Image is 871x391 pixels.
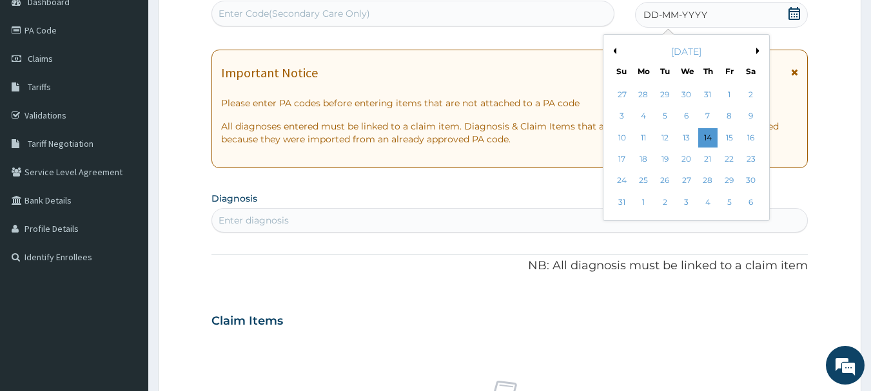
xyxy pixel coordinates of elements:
[741,149,761,169] div: Choose Saturday, August 23rd, 2025
[211,314,283,329] h3: Claim Items
[719,149,739,169] div: Choose Friday, August 22nd, 2025
[703,66,714,77] div: Th
[698,171,718,191] div: Choose Thursday, August 28th, 2025
[741,107,761,126] div: Choose Saturday, August 9th, 2025
[698,128,718,148] div: Choose Thursday, August 14th, 2025
[610,48,616,54] button: Previous Month
[741,171,761,191] div: Choose Saturday, August 30th, 2025
[741,128,761,148] div: Choose Saturday, August 16th, 2025
[28,81,51,93] span: Tariffs
[211,6,242,37] div: Minimize live chat window
[698,107,718,126] div: Choose Thursday, August 7th, 2025
[656,193,675,212] div: Choose Tuesday, September 2nd, 2025
[612,107,632,126] div: Choose Sunday, August 3rd, 2025
[681,66,692,77] div: We
[612,193,632,212] div: Choose Sunday, August 31st, 2025
[612,171,632,191] div: Choose Sunday, August 24th, 2025
[719,85,739,104] div: Choose Friday, August 1st, 2025
[28,138,93,149] span: Tariff Negotiation
[6,257,246,302] textarea: Type your message and hit 'Enter'
[616,66,627,77] div: Su
[656,107,675,126] div: Choose Tuesday, August 5th, 2025
[612,149,632,169] div: Choose Sunday, August 17th, 2025
[75,115,178,245] span: We're online!
[634,193,653,212] div: Choose Monday, September 1st, 2025
[211,258,808,274] p: NB: All diagnosis must be linked to a claim item
[634,107,653,126] div: Choose Monday, August 4th, 2025
[719,128,739,148] div: Choose Friday, August 15th, 2025
[698,193,718,212] div: Choose Thursday, September 4th, 2025
[656,85,675,104] div: Choose Tuesday, July 29th, 2025
[724,66,735,77] div: Fr
[24,64,52,97] img: d_794563401_company_1708531726252_794563401
[638,66,649,77] div: Mo
[634,171,653,191] div: Choose Monday, August 25th, 2025
[211,192,257,205] label: Diagnosis
[656,128,675,148] div: Choose Tuesday, August 12th, 2025
[741,193,761,212] div: Choose Saturday, September 6th, 2025
[67,72,217,89] div: Chat with us now
[612,128,632,148] div: Choose Sunday, August 10th, 2025
[611,84,761,213] div: month 2025-08
[677,107,696,126] div: Choose Wednesday, August 6th, 2025
[677,149,696,169] div: Choose Wednesday, August 20th, 2025
[719,107,739,126] div: Choose Friday, August 8th, 2025
[746,66,757,77] div: Sa
[612,85,632,104] div: Choose Sunday, July 27th, 2025
[719,171,739,191] div: Choose Friday, August 29th, 2025
[660,66,670,77] div: Tu
[741,85,761,104] div: Choose Saturday, August 2nd, 2025
[656,171,675,191] div: Choose Tuesday, August 26th, 2025
[219,7,370,20] div: Enter Code(Secondary Care Only)
[634,128,653,148] div: Choose Monday, August 11th, 2025
[634,149,653,169] div: Choose Monday, August 18th, 2025
[698,85,718,104] div: Choose Thursday, July 31st, 2025
[609,45,764,58] div: [DATE]
[698,149,718,169] div: Choose Thursday, August 21st, 2025
[677,171,696,191] div: Choose Wednesday, August 27th, 2025
[677,193,696,212] div: Choose Wednesday, September 3rd, 2025
[756,48,763,54] button: Next Month
[28,53,53,64] span: Claims
[221,97,799,110] p: Please enter PA codes before entering items that are not attached to a PA code
[677,85,696,104] div: Choose Wednesday, July 30th, 2025
[677,128,696,148] div: Choose Wednesday, August 13th, 2025
[656,149,675,169] div: Choose Tuesday, August 19th, 2025
[634,85,653,104] div: Choose Monday, July 28th, 2025
[643,8,707,21] span: DD-MM-YYYY
[221,120,799,146] p: All diagnoses entered must be linked to a claim item. Diagnosis & Claim Items that are visible bu...
[219,214,289,227] div: Enter diagnosis
[719,193,739,212] div: Choose Friday, September 5th, 2025
[221,66,318,80] h1: Important Notice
